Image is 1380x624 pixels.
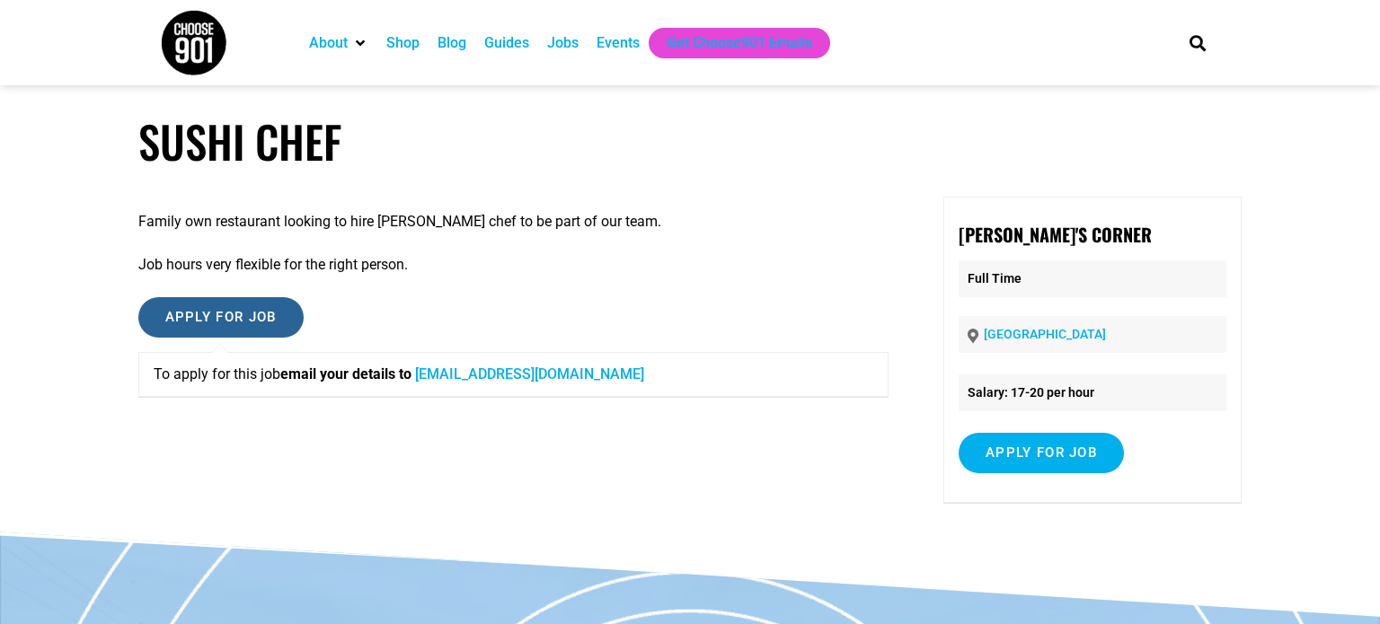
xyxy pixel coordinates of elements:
[138,115,1243,168] h1: Sushi Chef
[984,327,1106,341] a: [GEOGRAPHIC_DATA]
[300,28,1159,58] nav: Main nav
[667,32,812,54] a: Get Choose901 Emails
[154,364,873,385] p: To apply for this job
[415,365,644,382] a: [EMAIL_ADDRESS][DOMAIN_NAME]
[959,260,1226,297] p: Full Time
[1183,28,1213,57] div: Search
[138,254,889,276] p: Job hours very flexible for the right person.
[138,211,889,233] p: Family own restaurant looking to hire [PERSON_NAME] chef to be part of our team.
[309,32,348,54] a: About
[959,374,1226,411] li: Salary: 17-20 per hour
[959,221,1152,248] strong: [PERSON_NAME]'s Corner
[484,32,529,54] a: Guides
[300,28,377,58] div: About
[597,32,640,54] a: Events
[547,32,579,54] a: Jobs
[959,433,1124,473] input: Apply for job
[138,297,304,338] input: Apply for job
[280,365,411,382] strong: email your details to
[386,32,420,54] a: Shop
[438,32,466,54] a: Blog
